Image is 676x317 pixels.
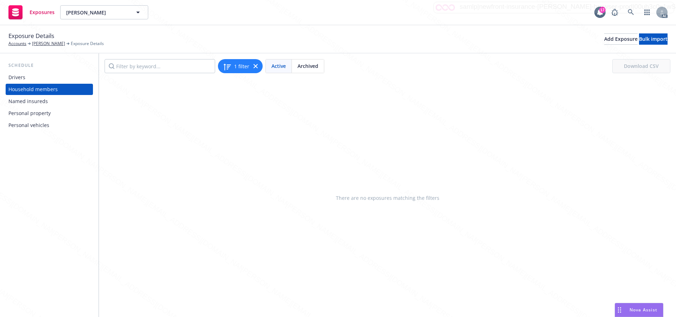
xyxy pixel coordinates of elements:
[8,72,25,83] div: Drivers
[615,303,624,317] div: Drag to move
[6,120,93,131] a: Personal vehicles
[298,62,318,70] span: Archived
[615,303,663,317] button: Nova Assist
[8,108,51,119] div: Personal property
[8,84,58,95] div: Household members
[71,40,104,47] span: Exposure Details
[6,96,93,107] a: Named insureds
[336,194,439,202] span: There are no exposures matching the filters
[105,59,215,73] input: Filter by keyword...
[8,31,54,40] span: Exposure Details
[599,7,606,13] div: 17
[6,62,93,69] div: Schedule
[604,34,638,44] div: Add Exposure
[8,120,49,131] div: Personal vehicles
[624,5,638,19] a: Search
[6,108,93,119] a: Personal property
[6,2,57,22] a: Exposures
[6,84,93,95] a: Household members
[630,307,657,313] span: Nova Assist
[8,40,26,47] a: Accounts
[8,96,48,107] div: Named insureds
[234,63,249,70] span: 1 filter
[639,34,668,44] div: Bulk import
[30,9,55,15] span: Exposures
[604,33,638,45] button: Add Exposure
[639,33,668,45] button: Bulk import
[640,5,654,19] a: Switch app
[66,9,127,16] span: [PERSON_NAME]
[608,5,622,19] a: Report a Bug
[271,62,286,70] span: Active
[60,5,148,19] button: [PERSON_NAME]
[32,40,65,47] a: [PERSON_NAME]
[6,72,93,83] a: Drivers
